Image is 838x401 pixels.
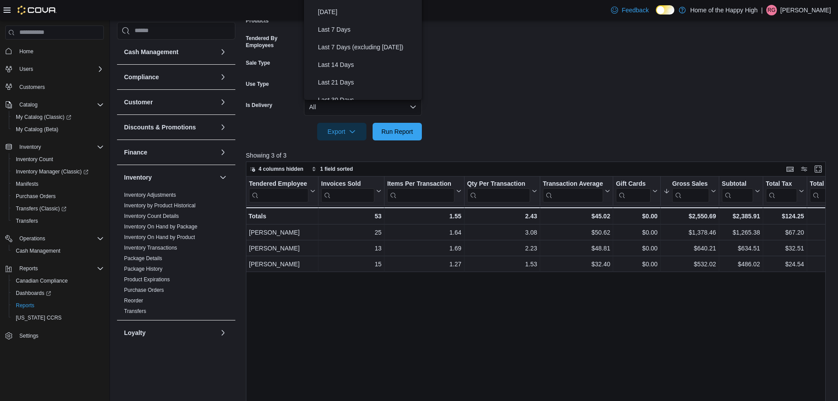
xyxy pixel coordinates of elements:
label: Products [246,17,269,24]
div: Ryan Gibbons [766,5,777,15]
a: Package Details [124,255,162,261]
div: [PERSON_NAME] [249,243,315,254]
div: $634.51 [722,243,760,254]
div: Tendered Employee [249,180,308,202]
div: $486.02 [722,259,760,269]
a: Inventory Manager (Classic) [9,166,107,178]
button: Transfers [9,215,107,227]
span: My Catalog (Classic) [12,112,104,122]
button: Display options [799,164,809,174]
div: $1,265.38 [722,227,760,238]
div: Subtotal [722,180,753,202]
span: Inventory Count [12,154,104,165]
div: 1.64 [387,227,461,238]
div: $67.20 [766,227,804,238]
button: Operations [16,233,49,244]
button: Reports [9,299,107,312]
span: Purchase Orders [124,287,164,294]
div: $24.54 [766,259,804,269]
h3: Finance [124,148,147,157]
a: Dashboards [12,288,55,298]
span: Inventory [16,142,104,152]
span: Users [19,66,33,73]
span: Catalog [16,99,104,110]
button: Customer [124,98,216,107]
span: Home [16,46,104,57]
button: 1 field sorted [308,164,357,174]
button: Tendered Employee [249,180,315,202]
span: Dashboards [12,288,104,298]
button: Finance [124,148,216,157]
button: Inventory [218,172,228,183]
span: Last 7 Days [318,24,418,35]
button: Enter fullscreen [813,164,823,174]
div: $124.25 [766,211,804,221]
div: Total Tax [766,180,797,202]
div: $532.02 [663,259,716,269]
span: Inventory Manager (Classic) [16,168,88,175]
div: 1.69 [387,243,461,254]
div: Gross Sales [672,180,709,188]
label: Use Type [246,81,269,88]
span: Transfers [124,308,146,315]
p: | [761,5,763,15]
span: Reports [19,265,38,272]
div: $0.00 [616,259,658,269]
a: Dashboards [9,287,107,299]
p: Showing 3 of 3 [246,151,832,160]
a: Transfers (Classic) [9,202,107,215]
button: Keyboard shortcuts [785,164,795,174]
div: 15 [321,259,381,269]
div: Gift Card Sales [616,180,651,202]
div: Tendered Employee [249,180,308,188]
a: Transfers [12,216,41,226]
span: Canadian Compliance [12,276,104,286]
a: Inventory by Product Historical [124,202,196,209]
a: Feedback [607,1,652,19]
a: Inventory Transactions [124,245,177,251]
button: Catalog [16,99,41,110]
span: Last 21 Days [318,77,418,88]
div: $0.00 [616,211,658,221]
div: [PERSON_NAME] [249,227,315,238]
button: Transaction Average [543,180,610,202]
div: $0.00 [616,243,658,254]
a: Canadian Compliance [12,276,71,286]
span: [US_STATE] CCRS [16,314,62,321]
button: Purchase Orders [9,190,107,202]
a: Inventory Count [12,154,57,165]
button: [US_STATE] CCRS [9,312,107,324]
div: Qty Per Transaction [467,180,530,188]
div: Qty Per Transaction [467,180,530,202]
button: Customers [2,81,107,93]
span: Transfers [16,217,38,224]
span: Inventory Transactions [124,244,177,251]
span: Home [19,48,33,55]
span: Dashboards [16,290,51,297]
span: 1 field sorted [320,166,353,173]
span: Cash Management [12,246,104,256]
div: $640.21 [663,243,716,254]
a: Customers [16,82,48,92]
span: Manifests [12,179,104,189]
button: Cash Management [124,48,216,56]
span: Purchase Orders [12,191,104,202]
button: Customer [218,97,228,107]
span: Package History [124,265,162,272]
button: Inventory Count [9,153,107,166]
div: Invoices Sold [321,180,374,188]
div: $1,378.46 [663,227,716,238]
button: Users [16,64,37,74]
span: Operations [19,235,45,242]
span: Inventory On Hand by Product [124,234,195,241]
button: Inventory [16,142,44,152]
button: Gift Cards [616,180,658,202]
label: Tendered By Employees [246,35,300,49]
div: $48.81 [543,243,610,254]
span: Inventory Adjustments [124,191,176,199]
div: 2.23 [467,243,537,254]
button: Inventory [2,141,107,153]
div: 13 [321,243,381,254]
button: Cash Management [9,245,107,257]
span: Reports [12,300,104,311]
